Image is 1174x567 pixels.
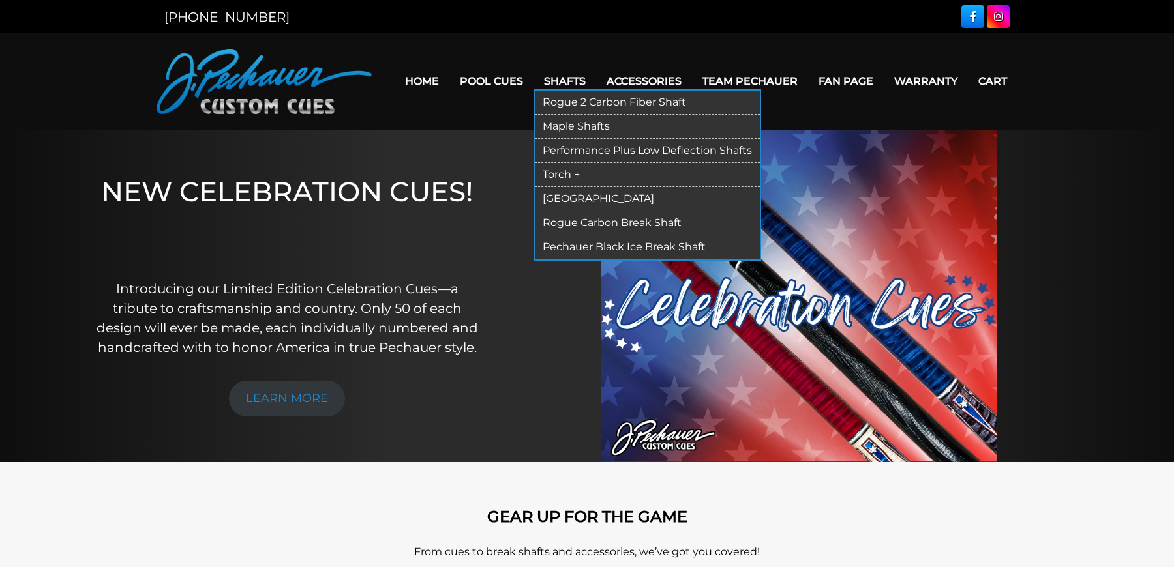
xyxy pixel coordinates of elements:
[229,381,345,416] a: LEARN MORE
[534,65,596,98] a: Shafts
[535,139,760,163] a: Performance Plus Low Deflection Shafts
[535,115,760,139] a: Maple Shafts
[215,544,959,560] p: From cues to break shafts and accessories, we’ve got you covered!
[449,65,534,98] a: Pool Cues
[535,163,760,187] a: Torch +
[535,235,760,259] a: Pechauer Black Ice Break Shaft
[968,65,1017,98] a: Cart
[596,65,692,98] a: Accessories
[535,187,760,211] a: [GEOGRAPHIC_DATA]
[395,65,449,98] a: Home
[535,211,760,235] a: Rogue Carbon Break Shaft
[487,507,687,526] strong: GEAR UP FOR THE GAME
[95,175,479,261] h1: NEW CELEBRATION CUES!
[164,9,290,25] a: [PHONE_NUMBER]
[884,65,968,98] a: Warranty
[692,65,808,98] a: Team Pechauer
[535,91,760,115] a: Rogue 2 Carbon Fiber Shaft
[808,65,884,98] a: Fan Page
[157,49,372,114] img: Pechauer Custom Cues
[95,279,479,357] p: Introducing our Limited Edition Celebration Cues—a tribute to craftsmanship and country. Only 50 ...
